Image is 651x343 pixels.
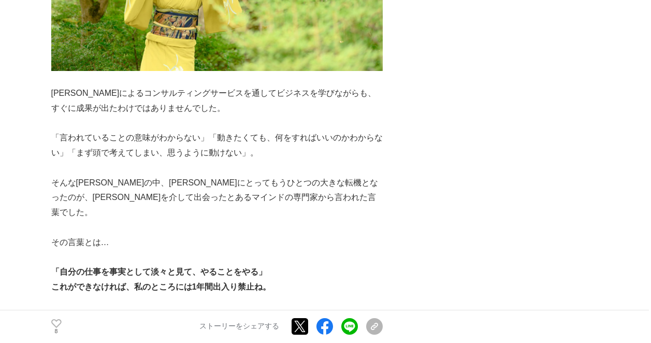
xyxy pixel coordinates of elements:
strong: これができなければ、私のところには1年間出入り禁止ね。 [51,282,271,291]
strong: 「自分の仕事を事実として淡々と見て、やることをやる」 [51,267,267,276]
p: 8 [51,329,62,334]
p: [PERSON_NAME]によるコンサルティングサービスを通してビジネスを学びながらも、すぐに成果が出たわけではありませんでした。 [51,86,383,116]
p: ストーリーをシェアする [199,322,279,332]
p: そんな[PERSON_NAME]の中、[PERSON_NAME]にとってもうひとつの大きな転機となったのが、[PERSON_NAME]を介して出会ったとあるマインドの専門家から言われた言葉でした。 [51,176,383,220]
p: その言葉とは… [51,235,383,250]
p: 「言われていることの意味がわからない」「動きたくても、何をすればいいのかわからない」「まず頭で考えてしまい、思うように動けない」。 [51,131,383,161]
